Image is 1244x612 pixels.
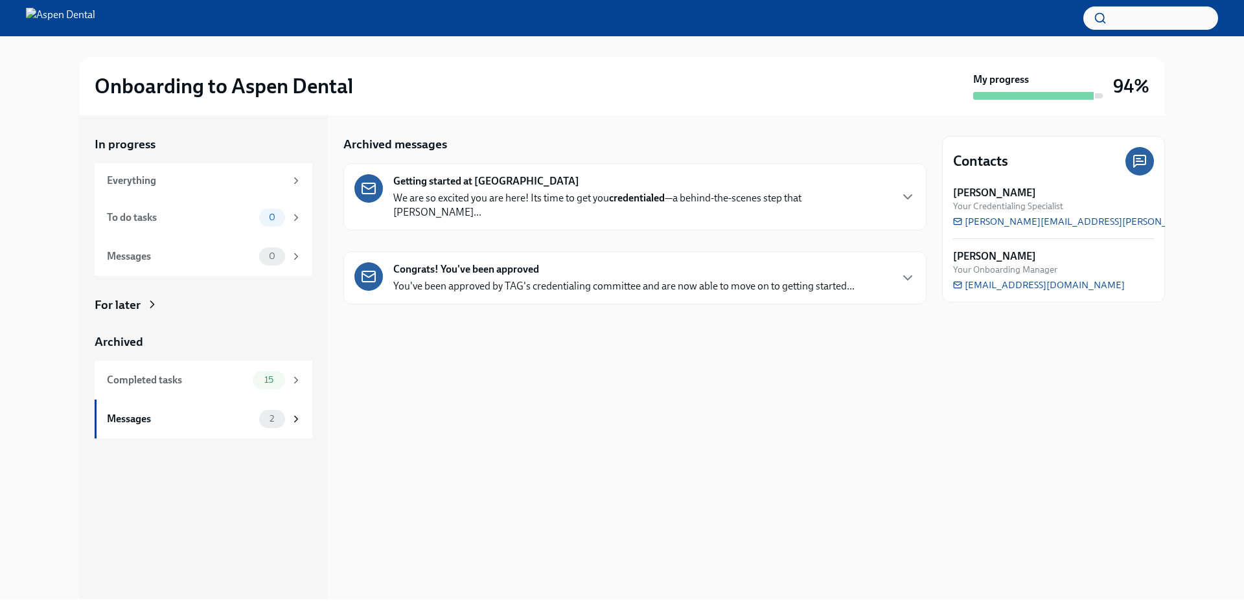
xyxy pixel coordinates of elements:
[953,249,1036,264] strong: [PERSON_NAME]
[107,373,248,387] div: Completed tasks
[107,174,285,188] div: Everything
[107,249,254,264] div: Messages
[95,297,312,313] a: For later
[261,251,283,261] span: 0
[953,264,1057,276] span: Your Onboarding Manager
[261,212,283,222] span: 0
[1113,74,1149,98] h3: 94%
[95,361,312,400] a: Completed tasks15
[262,414,282,424] span: 2
[107,412,254,426] div: Messages
[95,237,312,276] a: Messages0
[973,73,1029,87] strong: My progress
[609,192,665,204] strong: credentialed
[257,375,281,385] span: 15
[95,136,312,153] a: In progress
[393,262,539,277] strong: Congrats! You've been approved
[953,152,1008,171] h4: Contacts
[95,400,312,438] a: Messages2
[95,334,312,350] a: Archived
[107,210,254,225] div: To do tasks
[953,200,1063,212] span: Your Credentialing Specialist
[26,8,95,28] img: Aspen Dental
[393,191,890,220] p: We are so excited you are here! Its time to get you —a behind-the-scenes step that [PERSON_NAME]...
[393,174,579,188] strong: Getting started at [GEOGRAPHIC_DATA]
[95,198,312,237] a: To do tasks0
[393,279,855,293] p: You've been approved by TAG's credentialing committee and are now able to move on to getting star...
[95,73,353,99] h2: Onboarding to Aspen Dental
[953,278,1125,291] a: [EMAIL_ADDRESS][DOMAIN_NAME]
[95,163,312,198] a: Everything
[95,297,141,313] div: For later
[343,136,447,153] h5: Archived messages
[953,186,1036,200] strong: [PERSON_NAME]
